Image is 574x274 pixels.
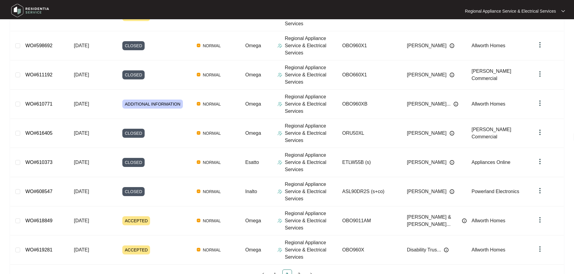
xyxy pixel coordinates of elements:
[285,93,337,115] p: Regional Appliance Service & Electrical Services
[200,71,223,79] span: NORMAL
[453,102,458,106] img: Info icon
[337,148,402,177] td: ETLW55B (s)
[278,248,282,252] img: Assigner Icon
[536,245,544,253] img: dropdown arrow
[122,41,145,50] span: CLOSED
[472,218,505,223] span: Allworth Homes
[122,187,145,196] span: CLOSED
[200,217,223,224] span: NORMAL
[25,218,52,223] a: WO#618849
[74,189,89,194] span: [DATE]
[536,129,544,136] img: dropdown arrow
[337,236,402,265] td: OBO960X
[74,72,89,77] span: [DATE]
[450,72,454,77] img: Info icon
[285,152,337,173] p: Regional Appliance Service & Electrical Services
[245,218,261,223] span: Omega
[337,177,402,206] td: ASL90DR2S (s+co)
[200,100,223,108] span: NORMAL
[278,72,282,77] img: Assigner Icon
[122,100,183,109] span: ADDITIONAL INFORMATION
[407,71,447,79] span: [PERSON_NAME]
[245,160,259,165] span: Esatto
[25,101,52,106] a: WO#610771
[122,158,145,167] span: CLOSED
[122,70,145,79] span: CLOSED
[197,73,200,76] img: Vercel Logo
[25,72,52,77] a: WO#611192
[74,43,89,48] span: [DATE]
[74,101,89,106] span: [DATE]
[197,44,200,47] img: Vercel Logo
[536,216,544,223] img: dropdown arrow
[472,101,505,106] span: Allworth Homes
[74,247,89,252] span: [DATE]
[407,100,450,108] span: [PERSON_NAME]...
[407,42,447,49] span: [PERSON_NAME]
[285,210,337,232] p: Regional Appliance Service & Electrical Services
[197,248,200,251] img: Vercel Logo
[472,160,510,165] span: Appliances Online
[285,239,337,261] p: Regional Appliance Service & Electrical Services
[536,100,544,107] img: dropdown arrow
[536,70,544,78] img: dropdown arrow
[536,41,544,48] img: dropdown arrow
[450,43,454,48] img: Info icon
[285,35,337,57] p: Regional Appliance Service & Electrical Services
[122,129,145,138] span: CLOSED
[278,189,282,194] img: Assigner Icon
[407,214,459,228] span: [PERSON_NAME] & [PERSON_NAME]...
[74,218,89,223] span: [DATE]
[278,131,282,136] img: Assigner Icon
[278,160,282,165] img: Assigner Icon
[245,101,261,106] span: Omega
[407,188,447,195] span: [PERSON_NAME]
[245,72,261,77] span: Omega
[74,160,89,165] span: [DATE]
[285,64,337,86] p: Regional Appliance Service & Electrical Services
[285,181,337,202] p: Regional Appliance Service & Electrical Services
[200,246,223,254] span: NORMAL
[337,206,402,236] td: OBO9011AM
[561,10,565,13] img: dropdown arrow
[536,187,544,194] img: dropdown arrow
[245,247,261,252] span: Omega
[245,131,261,136] span: Omega
[465,8,556,14] p: Regional Appliance Service & Electrical Services
[278,218,282,223] img: Assigner Icon
[200,130,223,137] span: NORMAL
[285,122,337,144] p: Regional Appliance Service & Electrical Services
[462,218,467,223] img: Info icon
[337,31,402,60] td: OBO960X1
[472,189,519,194] span: Powerland Electronics
[197,219,200,222] img: Vercel Logo
[407,246,441,254] span: Disability Trus...
[9,2,51,20] img: residentia service logo
[245,43,261,48] span: Omega
[197,131,200,135] img: Vercel Logo
[197,189,200,193] img: Vercel Logo
[407,159,447,166] span: [PERSON_NAME]
[245,189,257,194] span: Inalto
[25,189,52,194] a: WO#608547
[197,102,200,106] img: Vercel Logo
[472,247,505,252] span: Allworth Homes
[337,90,402,119] td: OBO960XB
[197,160,200,164] img: Vercel Logo
[122,245,150,254] span: ACCEPTED
[25,43,52,48] a: WO#598692
[450,131,454,136] img: Info icon
[74,131,89,136] span: [DATE]
[472,43,505,48] span: Allworth Homes
[472,127,511,139] span: [PERSON_NAME] Commercial
[200,188,223,195] span: NORMAL
[25,247,52,252] a: WO#619281
[25,131,52,136] a: WO#616405
[450,160,454,165] img: Info icon
[278,43,282,48] img: Assigner Icon
[25,160,52,165] a: WO#610373
[536,158,544,165] img: dropdown arrow
[337,60,402,90] td: OBO660X1
[407,130,447,137] span: [PERSON_NAME]
[200,159,223,166] span: NORMAL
